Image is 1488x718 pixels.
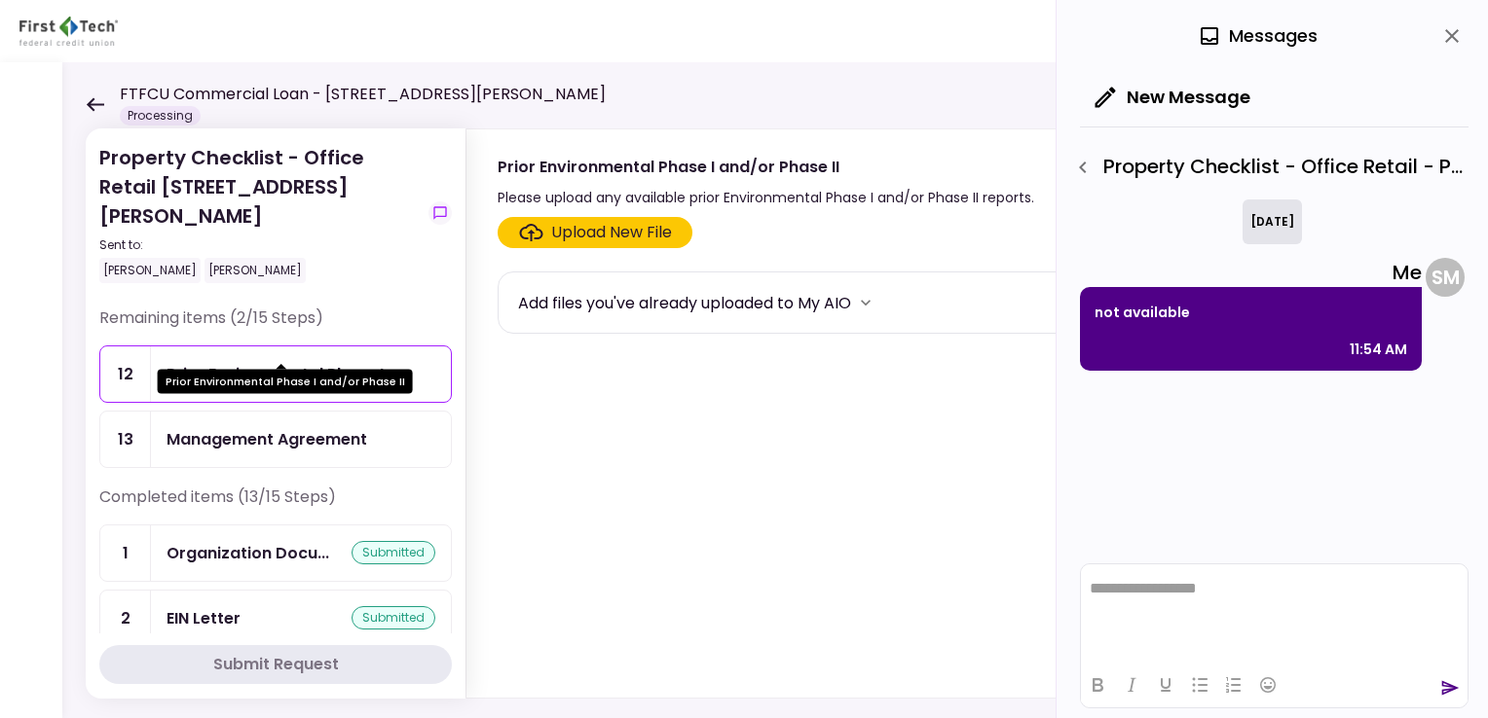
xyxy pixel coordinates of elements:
div: Completed items (13/15 Steps) [99,485,452,524]
button: Italic [1115,671,1148,699]
div: Prior Environmental Phase I and/or Phase II [498,155,1034,179]
div: 12 [100,346,151,402]
div: Management Agreement [167,427,367,451]
div: [PERSON_NAME] [205,258,306,283]
button: Underline [1149,671,1182,699]
div: Submit Request [213,653,339,676]
a: 1Organization Documents for Borrowing Entitysubmitted [99,524,452,582]
div: submitted [352,606,435,629]
div: Property Checklist - Office Retail [STREET_ADDRESS][PERSON_NAME] [99,143,421,283]
button: close [1435,19,1469,53]
div: Organization Documents for Borrowing Entity [167,541,329,565]
div: EIN Letter [167,606,241,630]
button: show-messages [428,201,452,225]
div: Please upload any available prior Environmental Phase I and/or Phase II reports. [498,186,1034,209]
div: Add files you've already uploaded to My AIO [518,291,851,315]
p: not available [1095,301,1407,324]
a: 13Management Agreement [99,411,452,468]
button: New Message [1080,72,1266,123]
div: 13 [100,412,151,467]
div: Me [1080,258,1422,287]
div: Processing [120,106,201,126]
button: Submit Request [99,645,452,684]
div: Upload New File [551,221,672,244]
button: Numbered list [1217,671,1250,699]
button: send [1440,678,1460,698]
div: 2 [100,591,151,646]
div: 1 [100,525,151,581]
h1: FTFCU Commercial Loan - [STREET_ADDRESS][PERSON_NAME] [120,83,606,106]
img: Partner icon [19,17,118,46]
div: S M [1426,258,1465,297]
button: Bullet list [1183,671,1216,699]
div: Prior Environmental Phase I and/or Phase II [158,370,413,394]
div: 11:54 AM [1350,338,1407,361]
div: [DATE] [1243,199,1302,244]
iframe: Rich Text Area [1081,564,1468,662]
button: more [851,288,880,317]
a: 12Prior Environmental Phase I and/or Phase II [99,345,452,403]
div: [PERSON_NAME] [99,258,201,283]
div: Messages [1198,21,1318,51]
div: Prior Environmental Phase I and/or Phase IIPlease upload any available prior Environmental Phase ... [465,128,1449,699]
div: submitted [352,541,435,564]
div: Sent to: [99,236,421,254]
div: Remaining items (2/15 Steps) [99,306,452,345]
a: 2EIN Lettersubmitted [99,590,452,647]
button: Bold [1081,671,1114,699]
span: Click here to upload the required document [498,217,692,248]
div: Property Checklist - Office Retail - Prior Environmental Phase I and/or Phase II [1066,151,1469,184]
button: Emojis [1251,671,1284,699]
